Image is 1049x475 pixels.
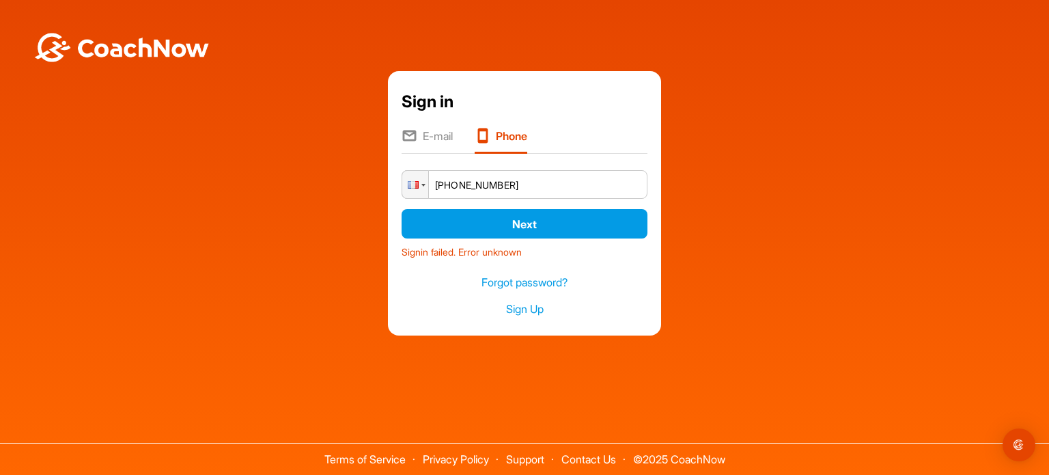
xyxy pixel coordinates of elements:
[561,452,616,466] a: Contact Us
[626,444,732,465] span: © 2025 CoachNow
[402,209,647,239] button: Next
[402,90,647,114] div: Sign in
[33,33,210,62] img: BwLJSsUCoWCh5upNqxVrqldRgqLPVwmV24tXu5FoVAoFEpwwqQ3VIfuoInZCoVCoTD4vwADAC3ZFMkVEQFDAAAAAElFTkSuQmCC
[402,128,453,154] li: E-mail
[506,452,544,466] a: Support
[402,170,647,199] input: 1 (702) 123-4567
[402,239,647,259] div: Signin failed. Error unknown
[475,128,527,154] li: Phone
[402,275,647,290] a: Forgot password?
[324,452,406,466] a: Terms of Service
[402,301,647,317] a: Sign Up
[423,452,489,466] a: Privacy Policy
[1003,429,1035,461] div: Open Intercom Messenger
[402,171,428,198] div: France: + 33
